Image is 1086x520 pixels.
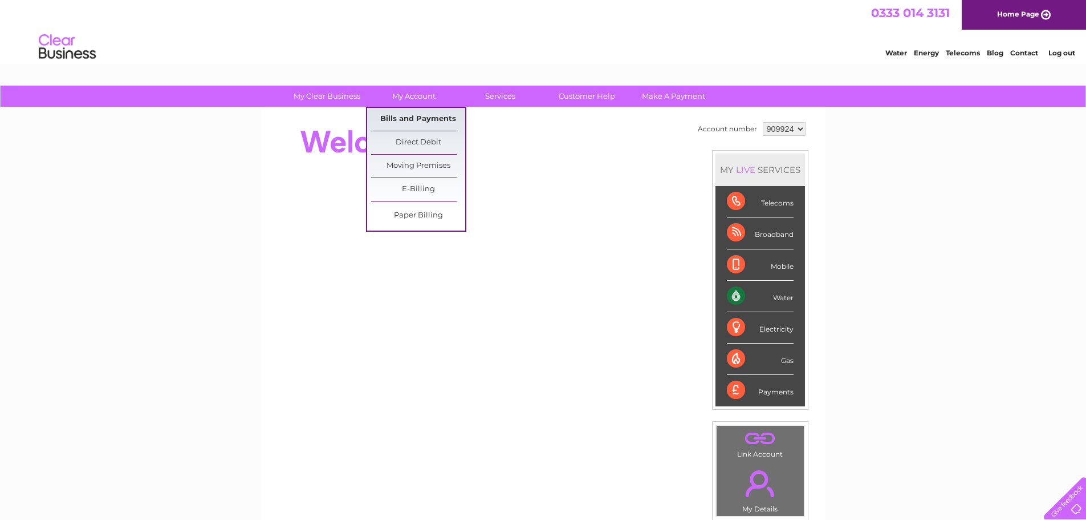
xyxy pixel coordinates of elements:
[367,86,461,107] a: My Account
[274,6,813,55] div: Clear Business is a trading name of Verastar Limited (registered in [GEOGRAPHIC_DATA] No. 3667643...
[727,249,794,281] div: Mobile
[371,108,465,131] a: Bills and Payments
[627,86,721,107] a: Make A Payment
[987,49,1003,57] a: Blog
[946,49,980,57] a: Telecoms
[280,86,374,107] a: My Clear Business
[727,312,794,344] div: Electricity
[719,463,801,503] a: .
[871,6,950,20] a: 0333 014 3131
[453,86,547,107] a: Services
[716,461,804,517] td: My Details
[540,86,634,107] a: Customer Help
[371,204,465,227] a: Paper Billing
[695,119,760,139] td: Account number
[734,164,758,175] div: LIVE
[371,131,465,154] a: Direct Debit
[1048,49,1075,57] a: Log out
[885,49,907,57] a: Water
[1010,49,1038,57] a: Contact
[727,281,794,312] div: Water
[38,30,96,65] img: logo.png
[371,155,465,178] a: Moving Premises
[727,186,794,217] div: Telecoms
[715,154,805,186] div: MY SERVICES
[719,429,801,449] a: .
[371,178,465,201] a: E-Billing
[914,49,939,57] a: Energy
[727,344,794,375] div: Gas
[727,217,794,249] div: Broadband
[716,425,804,461] td: Link Account
[727,375,794,406] div: Payments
